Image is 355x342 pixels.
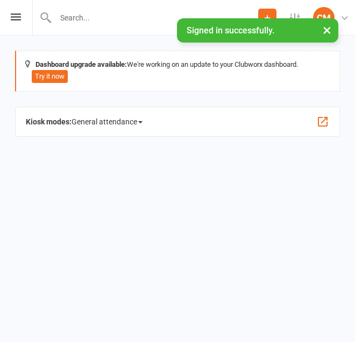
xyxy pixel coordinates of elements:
[32,70,68,83] button: Try it now
[35,60,127,68] strong: Dashboard upgrade available:
[72,113,143,130] span: General attendance
[26,117,72,126] strong: Kiosk modes:
[15,51,340,92] div: We're working on an update to your Clubworx dashboard.
[187,25,274,36] span: Signed in successfully.
[313,7,335,29] div: CM
[52,10,258,25] input: Search...
[317,18,337,41] button: ×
